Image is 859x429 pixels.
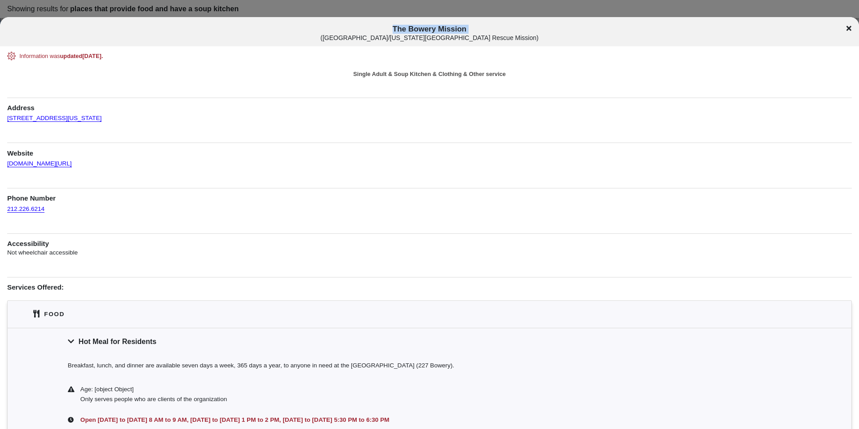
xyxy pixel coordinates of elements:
[7,152,72,167] a: [DOMAIN_NAME][URL]
[44,309,65,319] div: Food
[73,25,786,41] span: The Bowery Mission
[7,188,852,203] h1: Phone Number
[7,233,852,249] h1: Accessibility
[60,53,103,59] span: updated [DATE] .
[7,106,102,122] a: [STREET_ADDRESS][US_STATE]
[7,277,852,292] h1: Services Offered:
[80,394,791,404] div: Only serves people who are clients of the organization
[8,328,851,355] div: Hot Meal for Residents
[7,98,852,113] h1: Address
[8,355,851,379] div: Breakfast, lunch, and dinner are available seven days a week, 365 days a year, to anyone in need ...
[80,384,791,394] div: Age: [object Object]
[7,143,852,158] h1: Website
[79,415,791,425] div: Open [DATE] to [DATE] 8 AM to 9 AM, [DATE] to [DATE] 1 PM to 2 PM, [DATE] to [DATE] 5:30 PM to 6:...
[73,34,786,42] div: ( [GEOGRAPHIC_DATA]/[US_STATE][GEOGRAPHIC_DATA] Rescue Mission )
[7,248,852,257] p: Not wheelchair accessible
[7,70,852,78] div: Single Adult & Soup Kitchen & Clothing & Other service
[19,52,840,60] div: Information was
[7,197,44,213] a: 212.226.6214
